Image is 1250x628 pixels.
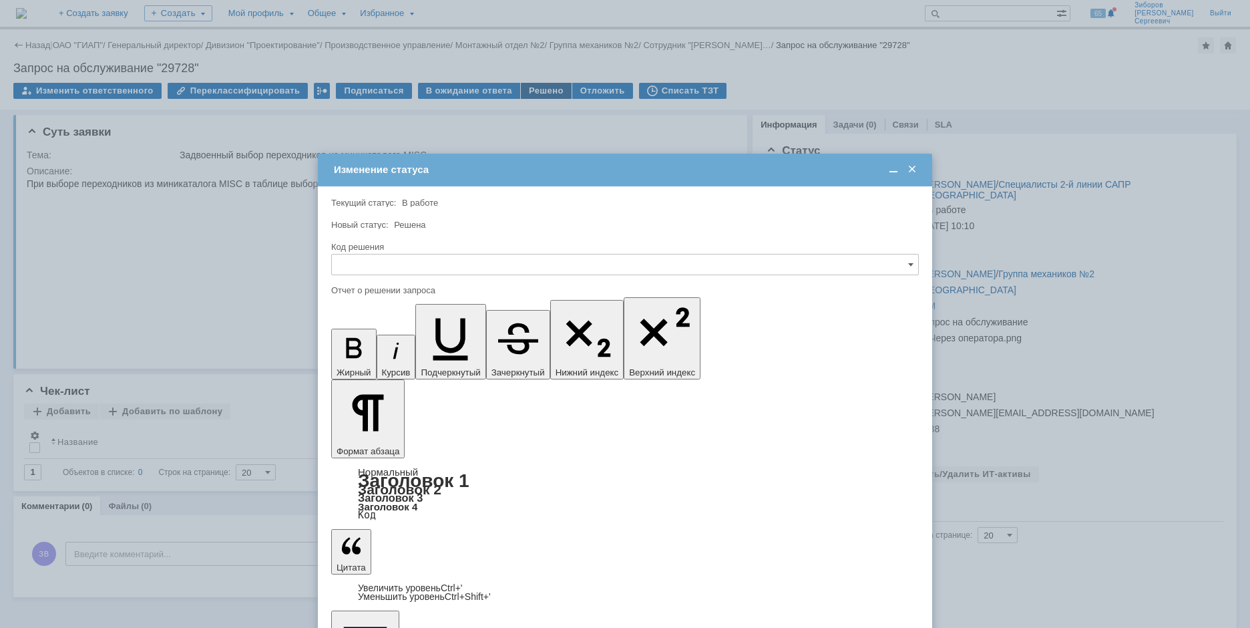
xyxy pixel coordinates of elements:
span: Цитата [337,563,366,573]
span: Ctrl+Shift+' [445,591,491,602]
div: Изменение статуса [334,164,919,176]
a: Decrease [358,591,491,602]
label: Текущий статус: [331,198,396,208]
button: Цитата [331,529,371,575]
span: Нижний индекс [556,367,619,377]
span: Ctrl+' [441,583,463,593]
button: Формат абзаца [331,379,405,458]
span: В работе [402,198,438,208]
span: Курсив [382,367,411,377]
button: Верхний индекс [624,297,700,379]
span: Решена [394,220,425,230]
a: Increase [358,583,463,593]
button: Курсив [377,335,416,379]
span: Жирный [337,367,371,377]
div: Отчет о решении запроса [331,286,916,295]
button: Зачеркнутый [486,310,550,379]
a: Код [358,509,376,521]
div: Формат абзаца [331,468,919,520]
a: Заголовок 4 [358,501,417,512]
a: Нормальный [358,466,418,478]
button: Нижний индекс [550,300,624,379]
a: Заголовок 1 [358,470,469,491]
span: Свернуть (Ctrl + M) [887,164,900,176]
span: Зачеркнутый [491,367,545,377]
button: Подчеркнутый [415,304,485,379]
div: Код решения [331,243,916,251]
button: Жирный [331,329,377,379]
div: Цитата [331,584,919,601]
span: Закрыть [905,164,919,176]
a: Заголовок 3 [358,492,423,504]
a: Заголовок 2 [358,482,441,497]
span: Формат абзаца [337,446,399,456]
span: Верхний индекс [629,367,695,377]
span: Подчеркнутый [421,367,480,377]
label: Новый статус: [331,220,389,230]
